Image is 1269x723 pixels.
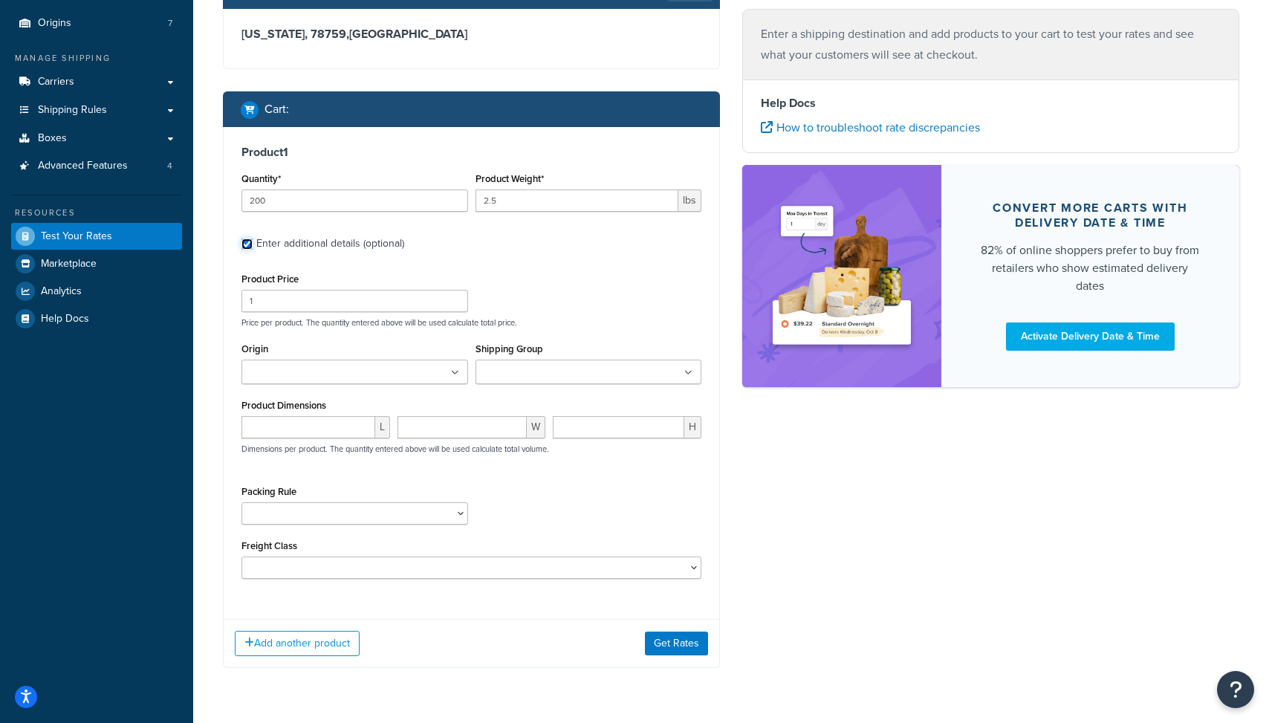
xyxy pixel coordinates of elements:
[678,189,701,212] span: lbs
[41,230,112,243] span: Test Your Rates
[11,223,182,250] a: Test Your Rates
[11,152,182,180] li: Advanced Features
[241,239,253,250] input: Enter additional details (optional)
[761,94,1221,112] h4: Help Docs
[241,173,281,184] label: Quantity*
[41,258,97,270] span: Marketplace
[684,416,701,438] span: H
[41,285,82,298] span: Analytics
[241,189,468,212] input: 0
[238,317,705,328] p: Price per product. The quantity entered above will be used calculate total price.
[235,631,360,656] button: Add another product
[38,132,67,145] span: Boxes
[765,187,919,364] img: feature-image-ddt-36eae7f7280da8017bfb280eaccd9c446f90b1fe08728e4019434db127062ab4.png
[11,305,182,332] a: Help Docs
[11,250,182,277] a: Marketplace
[256,233,404,254] div: Enter additional details (optional)
[1217,671,1254,708] button: Open Resource Center
[645,632,708,655] button: Get Rates
[11,97,182,124] a: Shipping Rules
[241,343,268,354] label: Origin
[241,486,296,497] label: Packing Rule
[1006,322,1175,351] a: Activate Delivery Date & Time
[11,278,182,305] a: Analytics
[38,76,74,88] span: Carriers
[761,119,980,136] a: How to troubleshoot rate discrepancies
[167,160,172,172] span: 4
[527,416,545,438] span: W
[241,540,297,551] label: Freight Class
[11,68,182,96] a: Carriers
[41,313,89,325] span: Help Docs
[168,17,172,30] span: 7
[375,416,390,438] span: L
[38,160,128,172] span: Advanced Features
[241,273,299,285] label: Product Price
[241,27,701,42] h3: [US_STATE], 78759 , [GEOGRAPHIC_DATA]
[11,52,182,65] div: Manage Shipping
[977,201,1204,230] div: Convert more carts with delivery date & time
[264,103,289,116] h2: Cart :
[38,104,107,117] span: Shipping Rules
[11,125,182,152] a: Boxes
[476,343,543,354] label: Shipping Group
[977,241,1204,295] div: 82% of online shoppers prefer to buy from retailers who show estimated delivery dates
[476,189,679,212] input: 0.00
[11,10,182,37] li: Origins
[11,207,182,219] div: Resources
[38,17,71,30] span: Origins
[241,145,701,160] h3: Product 1
[761,24,1221,65] p: Enter a shipping destination and add products to your cart to test your rates and see what your c...
[11,152,182,180] a: Advanced Features4
[241,400,326,411] label: Product Dimensions
[11,10,182,37] a: Origins7
[238,444,549,454] p: Dimensions per product. The quantity entered above will be used calculate total volume.
[476,173,544,184] label: Product Weight*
